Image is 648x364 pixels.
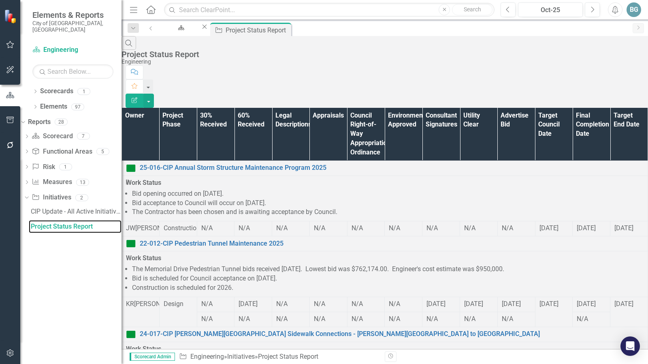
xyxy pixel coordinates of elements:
[497,221,535,236] td: Double-Click to Edit
[197,312,234,327] td: Double-Click to Edit
[55,119,68,126] div: 28
[190,353,224,360] a: Engineering
[577,224,596,232] span: [DATE]
[539,224,558,232] span: [DATE]
[314,300,343,309] div: N/A
[347,312,385,327] td: Double-Click to Edit
[573,221,610,236] td: Double-Click to Edit
[126,163,136,173] img: On Target
[426,315,456,324] div: N/A
[122,50,644,59] div: Project Status Report
[614,224,633,232] span: [DATE]
[32,178,72,187] a: Measures
[159,297,197,327] td: Double-Click to Edit
[620,336,640,356] div: Open Intercom Messenger
[31,208,122,215] div: CIP Update - All Active Initiatives
[577,315,606,324] div: N/A
[32,64,113,79] input: Search Below...
[179,352,379,362] div: » »
[426,300,446,308] span: [DATE]
[159,221,197,236] td: Double-Click to Edit
[126,300,134,309] div: KR
[309,221,347,236] td: Double-Click to Edit
[32,147,92,156] a: Functional Areas
[614,300,633,308] span: [DATE]
[422,297,460,312] td: Double-Click to Edit
[134,300,183,309] div: [PERSON_NAME]
[272,297,310,312] td: Double-Click to Edit
[32,163,55,172] a: Risk
[464,224,493,233] div: N/A
[314,224,343,233] div: N/A
[31,223,122,230] div: Project Status Report
[452,4,492,15] button: Search
[77,133,90,140] div: 7
[126,239,136,248] img: On Target
[610,297,648,327] td: Double-Click to Edit
[132,283,644,293] li: Construction is scheduled for 2026.
[385,297,422,312] td: Double-Click to Edit
[126,224,135,233] div: JW
[201,300,230,309] div: N/A
[77,88,90,95] div: 1
[197,297,234,312] td: Double-Click to Edit
[258,353,318,360] div: Project Status Report
[521,5,580,15] div: Oct-25
[535,221,573,236] td: Double-Click to Edit
[32,45,113,55] a: Engineering
[276,315,305,324] div: N/A
[422,221,460,236] td: Double-Click to Edit
[140,239,644,248] a: 22-012-CIP Pedestrian Tunnel Maintenance 2025
[234,297,272,312] td: Double-Click to Edit
[502,300,521,308] span: [DATE]
[135,224,184,233] div: [PERSON_NAME]
[140,163,644,173] a: 25-016-CIP Annual Storm Structure Maintenance Program 2025
[497,312,535,327] td: Double-Click to Edit
[126,345,161,353] strong: Work Status
[32,10,113,20] span: Elements & Reports
[389,224,418,233] div: N/A
[132,265,644,274] li: The Memorial Drive Pedestrian Tunnel bids received [DATE]. Lowest bid was $762,174.00. Engineer's...
[132,199,644,208] li: Bid acceptance to Council will occur on [DATE].
[76,179,89,186] div: 13
[573,297,610,312] td: Double-Click to Edit
[352,224,381,233] div: N/A
[201,224,230,233] div: N/A
[347,297,385,312] td: Double-Click to Edit
[460,297,498,312] td: Double-Click to Edit
[389,300,418,309] div: N/A
[627,2,641,17] div: BG
[226,25,289,35] div: Project Status Report
[29,205,122,218] a: CIP Update - All Active Initiatives
[610,221,648,236] td: Double-Click to Edit
[460,221,498,236] td: Double-Click to Edit
[347,221,385,236] td: Double-Click to Edit
[59,163,72,170] div: 1
[122,236,648,251] td: Double-Click to Edit Right Click for Context Menu
[130,353,175,361] span: Scorecard Admin
[132,208,644,217] li: The Contractor has been chosen and is awaiting acceptance by Council.
[126,179,161,186] strong: Work Status
[272,312,310,327] td: Double-Click to Edit
[166,30,193,41] div: Engineering
[126,330,136,339] img: On Target
[4,9,18,23] img: ClearPoint Strategy
[122,161,648,176] td: Double-Click to Edit Right Click for Context Menu
[32,193,71,202] a: Initiatives
[502,315,531,324] div: N/A
[352,300,381,309] div: N/A
[385,312,422,327] td: Double-Click to Edit
[422,312,460,327] td: Double-Click to Edit
[122,251,648,297] td: Double-Click to Edit
[140,330,644,339] a: 24-017-CIP [PERSON_NAME][GEOGRAPHIC_DATA] Sidewalk Connections - [PERSON_NAME][GEOGRAPHIC_DATA] t...
[32,20,113,33] small: City of [GEOGRAPHIC_DATA], [GEOGRAPHIC_DATA]
[276,300,305,309] div: N/A
[40,102,67,111] a: Elements
[309,297,347,312] td: Double-Click to Edit
[464,315,493,324] div: N/A
[75,194,88,201] div: 2
[234,221,272,236] td: Double-Click to Edit
[29,220,122,233] a: Project Status Report
[497,297,535,312] td: Double-Click to Edit
[234,312,272,327] td: Double-Click to Edit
